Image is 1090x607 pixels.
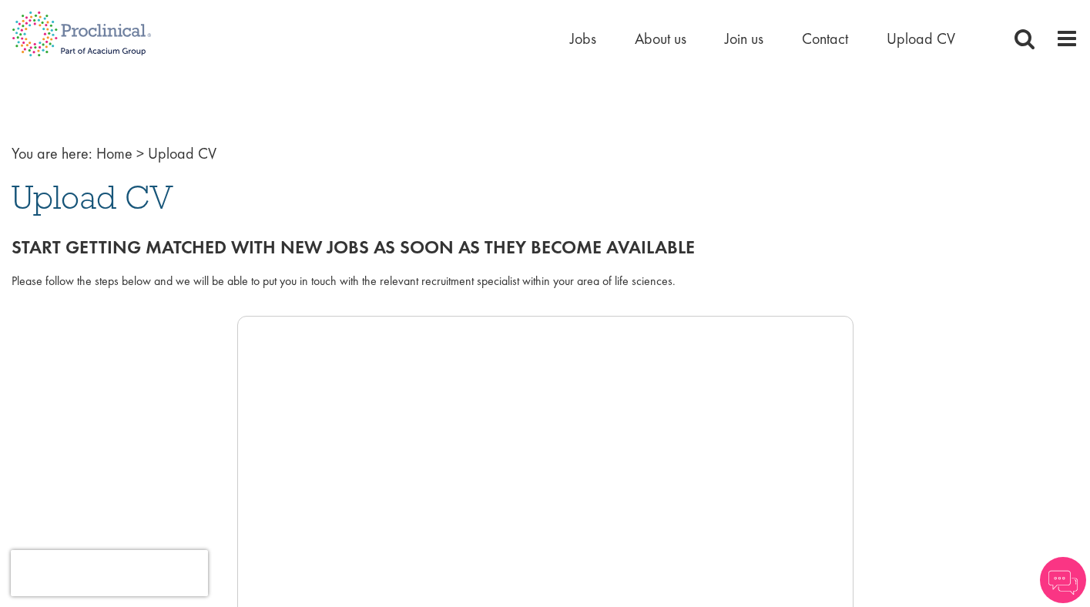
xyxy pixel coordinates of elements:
div: Please follow the steps below and we will be able to put you in touch with the relevant recruitme... [12,273,1078,290]
img: Chatbot [1040,557,1086,603]
a: Join us [725,29,763,49]
a: Upload CV [887,29,955,49]
iframe: reCAPTCHA [11,550,208,596]
span: You are here: [12,143,92,163]
span: > [136,143,144,163]
a: Contact [802,29,848,49]
h2: Start getting matched with new jobs as soon as they become available [12,237,1078,257]
a: breadcrumb link [96,143,132,163]
a: Jobs [570,29,596,49]
span: Upload CV [12,176,173,218]
span: Upload CV [148,143,216,163]
a: About us [635,29,686,49]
